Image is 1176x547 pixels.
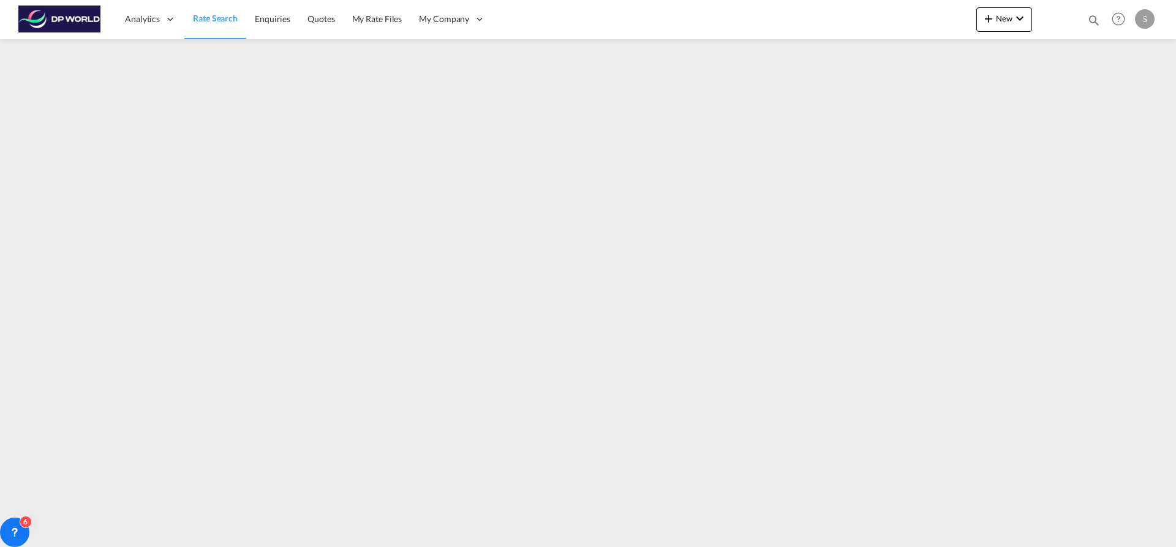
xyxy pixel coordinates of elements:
span: Quotes [307,13,334,24]
div: S [1135,9,1155,29]
button: icon-plus 400-fgNewicon-chevron-down [976,7,1032,32]
span: New [981,13,1027,23]
span: Help [1108,9,1129,29]
span: Enquiries [255,13,290,24]
img: c08ca190194411f088ed0f3ba295208c.png [18,6,101,33]
span: My Rate Files [352,13,402,24]
div: Help [1108,9,1135,31]
div: icon-magnify [1087,13,1101,32]
md-icon: icon-chevron-down [1012,11,1027,26]
md-icon: icon-magnify [1087,13,1101,27]
span: Analytics [125,13,160,25]
span: My Company [419,13,469,25]
span: Rate Search [193,13,238,23]
md-icon: icon-plus 400-fg [981,11,996,26]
